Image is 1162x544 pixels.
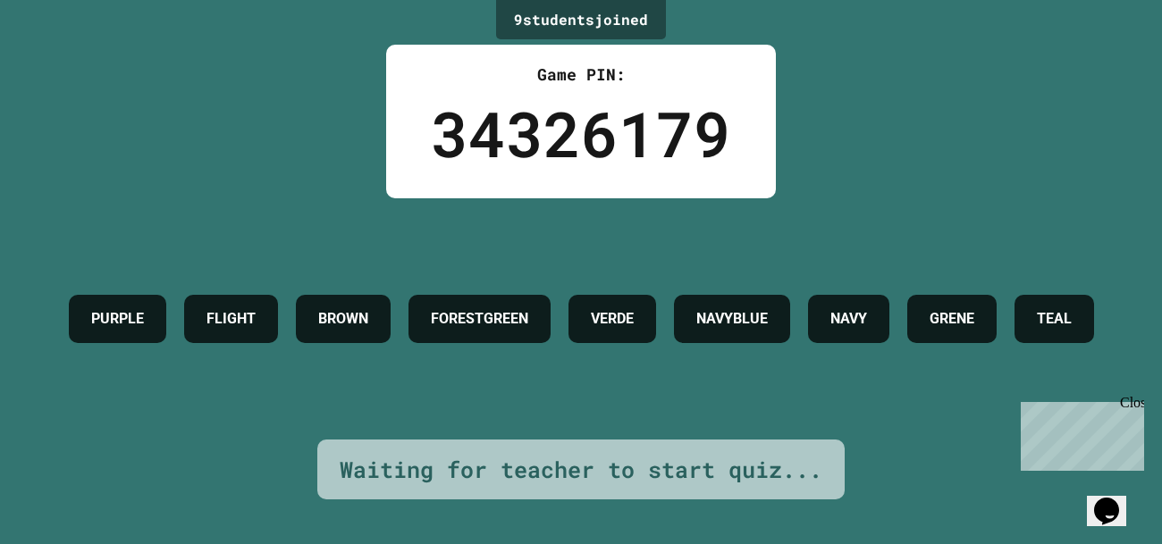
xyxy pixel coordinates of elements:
[206,308,256,330] h4: FLIGHT
[318,308,368,330] h4: BROWN
[431,87,731,180] div: 34326179
[431,63,731,87] div: Game PIN:
[930,308,974,330] h4: GRENE
[1014,395,1144,471] iframe: chat widget
[1037,308,1072,330] h4: TEAL
[91,308,144,330] h4: PURPLE
[591,308,634,330] h4: VERDE
[830,308,867,330] h4: NAVY
[696,308,768,330] h4: NAVYBLUE
[431,308,528,330] h4: FORESTGREEN
[1087,473,1144,526] iframe: chat widget
[340,453,822,487] div: Waiting for teacher to start quiz...
[7,7,123,113] div: Chat with us now!Close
